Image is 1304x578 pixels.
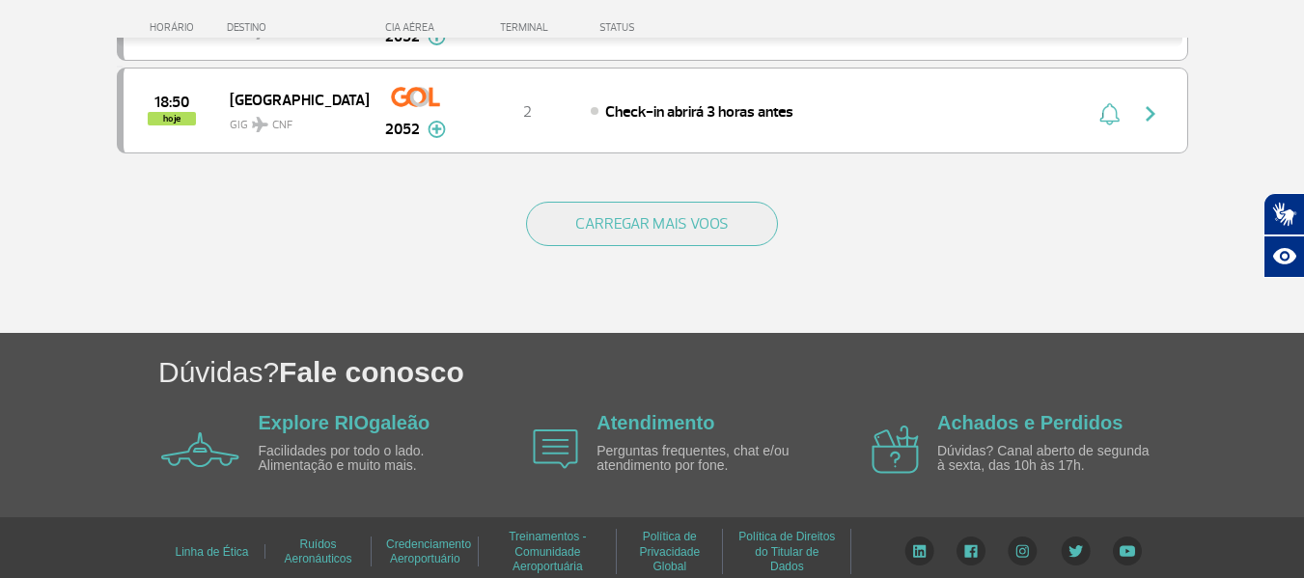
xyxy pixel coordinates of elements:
[252,117,268,132] img: destiny_airplane.svg
[175,538,248,565] a: Linha de Ética
[272,117,292,134] span: CNF
[428,121,446,138] img: mais-info-painel-voo.svg
[937,444,1159,474] p: Dúvidas? Canal aberto de segunda à sexta, das 10h às 17h.
[937,412,1123,433] a: Achados e Perdidos
[533,429,578,469] img: airplane icon
[123,21,228,34] div: HORÁRIO
[1263,193,1304,235] button: Abrir tradutor de língua de sinais.
[259,444,481,474] p: Facilidades por todo o lado. Alimentação e muito mais.
[158,352,1304,392] h1: Dúvidas?
[279,356,464,388] span: Fale conosco
[464,21,590,34] div: TERMINAL
[904,537,934,565] img: LinkedIn
[1263,235,1304,278] button: Abrir recursos assistivos.
[154,96,189,109] span: 2025-08-27 18:50:00
[1263,193,1304,278] div: Plugin de acessibilidade da Hand Talk.
[597,412,714,433] a: Atendimento
[523,102,532,122] span: 2
[1139,102,1162,125] img: seta-direita-painel-voo.svg
[385,118,420,141] span: 2052
[605,102,793,122] span: Check-in abrirá 3 horas antes
[284,531,351,572] a: Ruídos Aeronáuticos
[1008,537,1038,565] img: Instagram
[957,537,985,565] img: Facebook
[230,87,353,112] span: [GEOGRAPHIC_DATA]
[590,21,747,34] div: STATUS
[230,106,353,134] span: GIG
[161,432,239,467] img: airplane icon
[1113,537,1142,565] img: YouTube
[526,202,778,246] button: CARREGAR MAIS VOOS
[597,444,818,474] p: Perguntas frequentes, chat e/ou atendimento por fone.
[1099,102,1120,125] img: sino-painel-voo.svg
[148,112,196,125] span: hoje
[368,21,464,34] div: CIA AÉREA
[227,21,368,34] div: DESTINO
[1061,537,1091,565] img: Twitter
[386,531,471,572] a: Credenciamento Aeroportuário
[259,412,430,433] a: Explore RIOgaleão
[872,426,919,474] img: airplane icon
